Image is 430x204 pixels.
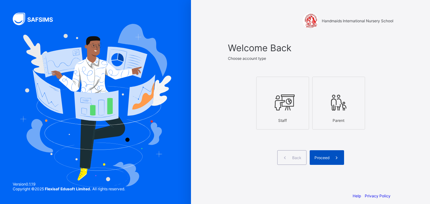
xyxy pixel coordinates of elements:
[260,115,306,126] div: Staff
[228,42,393,53] span: Welcome Back
[20,24,171,187] img: Hero Image
[365,193,391,198] a: Privacy Policy
[322,18,393,23] span: Handmaids International Nursery School
[228,56,266,61] span: Choose account type
[13,13,60,25] img: SAFSIMS Logo
[13,186,125,191] span: Copyright © 2025 All rights reserved.
[316,115,362,126] div: Parent
[314,155,329,160] span: Proceed
[353,193,361,198] a: Help
[292,155,301,160] span: Back
[13,182,125,186] span: Version 0.1.19
[45,186,91,191] strong: Flexisaf Edusoft Limited.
